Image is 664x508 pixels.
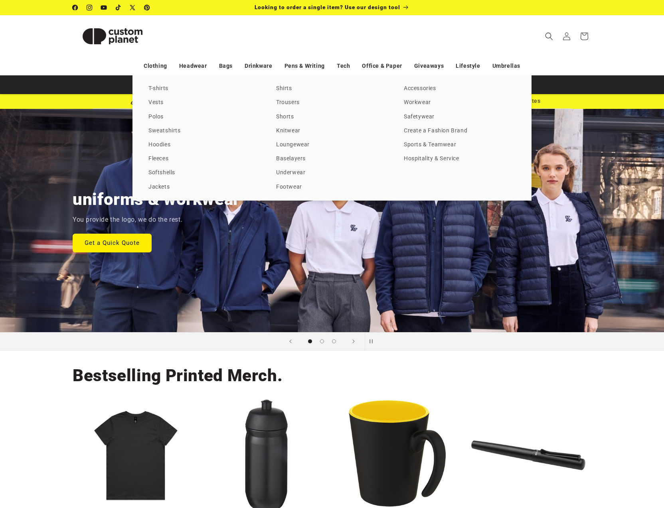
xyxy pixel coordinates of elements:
[365,333,382,350] button: Pause slideshow
[304,335,316,347] button: Load slide 1 of 3
[276,126,388,136] a: Knitwear
[285,59,325,73] a: Pens & Writing
[148,112,260,122] a: Polos
[73,214,182,226] p: You provide the logo, we do the rest.
[414,59,444,73] a: Giveaways
[276,182,388,193] a: Footwear
[362,59,402,73] a: Office & Paper
[219,59,233,73] a: Bags
[73,189,240,210] h2: uniforms & workwear
[276,112,388,122] a: Shorts
[345,333,362,350] button: Next slide
[148,140,260,150] a: Hoodies
[328,335,340,347] button: Load slide 3 of 3
[282,333,299,350] button: Previous slide
[70,15,156,57] a: Custom Planet
[276,167,388,178] a: Underwear
[73,365,283,386] h2: Bestselling Printed Merch.
[73,233,152,252] a: Get a Quick Quote
[144,59,167,73] a: Clothing
[245,59,272,73] a: Drinkware
[148,97,260,108] a: Vests
[148,182,260,193] a: Jackets
[337,59,350,73] a: Tech
[148,83,260,94] a: T-shirts
[255,4,400,10] span: Looking to order a single item? Use our design tool
[276,154,388,164] a: Baselayers
[492,59,520,73] a: Umbrellas
[404,140,516,150] a: Sports & Teamwear
[73,18,152,54] img: Custom Planet
[404,112,516,122] a: Safetywear
[456,59,480,73] a: Lifestyle
[404,83,516,94] a: Accessories
[404,126,516,136] a: Create a Fashion Brand
[179,59,207,73] a: Headwear
[148,126,260,136] a: Sweatshirts
[540,28,558,45] summary: Search
[404,154,516,164] a: Hospitality & Service
[404,97,516,108] a: Workwear
[276,140,388,150] a: Loungewear
[148,154,260,164] a: Fleeces
[316,335,328,347] button: Load slide 2 of 3
[624,470,664,508] iframe: Chat Widget
[148,167,260,178] a: Softshells
[276,97,388,108] a: Trousers
[276,83,388,94] a: Shirts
